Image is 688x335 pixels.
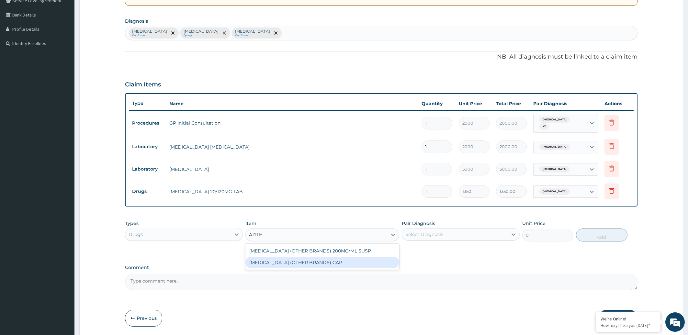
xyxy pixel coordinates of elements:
[245,245,399,257] div: [MEDICAL_DATA] (OTHER BRANDS) 200MG/ML SUSP
[166,140,419,153] td: [MEDICAL_DATA] [MEDICAL_DATA]
[106,3,122,19] div: Minimize live chat window
[456,97,493,110] th: Unit Price
[129,117,166,129] td: Procedures
[166,97,419,110] th: Name
[539,188,570,195] span: [MEDICAL_DATA]
[129,141,166,153] td: Laboratory
[170,30,176,36] span: remove selection option
[539,123,549,130] span: + 2
[166,163,419,176] td: [MEDICAL_DATA]
[184,29,219,34] p: [MEDICAL_DATA]
[576,229,627,241] button: Add
[601,97,634,110] th: Actions
[129,185,166,197] td: Drugs
[599,310,637,327] button: Submit
[522,220,546,227] label: Unit Price
[132,29,167,34] p: [MEDICAL_DATA]
[245,220,256,227] label: Item
[405,231,443,238] div: Select Diagnosis
[530,97,601,110] th: Pair Diagnosis
[418,97,456,110] th: Quantity
[12,32,26,49] img: d_794563401_company_1708531726252_794563401
[125,81,161,88] h3: Claim Items
[539,117,570,123] span: [MEDICAL_DATA]
[166,185,419,198] td: [MEDICAL_DATA] 20/120MG TAB
[129,97,166,109] th: Type
[38,82,89,147] span: We're online!
[221,30,227,36] span: remove selection option
[129,163,166,175] td: Laboratory
[235,34,270,37] small: Confirmed
[601,316,656,322] div: We're Online!
[3,177,123,199] textarea: Type your message and hit 'Enter'
[402,220,435,227] label: Pair Diagnosis
[129,231,143,238] div: Drugs
[125,310,162,327] button: Previous
[166,117,419,129] td: GP Initial Consultation
[184,34,219,37] small: Query
[493,97,530,110] th: Total Price
[132,34,167,37] small: Confirmed
[273,30,279,36] span: remove selection option
[34,36,109,45] div: Chat with us now
[245,257,399,268] div: [MEDICAL_DATA] (OTHER BRANDS) CAP
[125,53,638,61] p: NB: All diagnosis must be linked to a claim item
[539,144,570,150] span: [MEDICAL_DATA]
[539,166,570,173] span: [MEDICAL_DATA]
[125,221,139,226] label: Types
[601,323,656,328] p: How may I help you today?
[125,265,638,270] label: Comment
[235,29,270,34] p: [MEDICAL_DATA]
[125,18,148,24] label: Diagnosis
